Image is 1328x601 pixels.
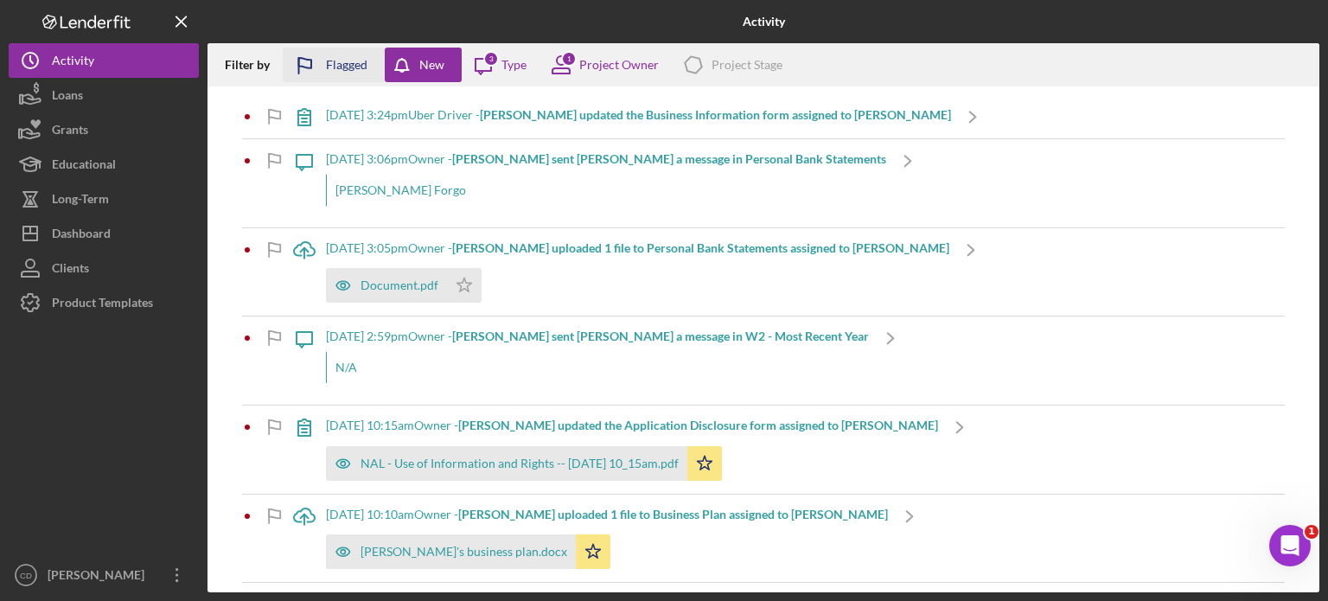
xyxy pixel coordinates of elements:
button: Dashboard [9,216,199,251]
div: Product Templates [52,285,153,324]
button: Educational [9,147,199,182]
div: Clients [52,251,89,290]
button: Loans [9,78,199,112]
b: [PERSON_NAME] sent [PERSON_NAME] a message in W2 - Most Recent Year [452,329,869,343]
div: N/A [326,352,869,383]
div: Type [501,58,527,72]
div: Project Stage [712,58,782,72]
div: Dashboard [52,216,111,255]
div: Project Owner [579,58,659,72]
a: [DATE] 2:59pmOwner -[PERSON_NAME] sent [PERSON_NAME] a message in W2 - Most Recent YearN/A [283,316,912,405]
div: Filter by [225,58,283,72]
div: Grants [52,112,88,151]
b: [PERSON_NAME] uploaded 1 file to Business Plan assigned to [PERSON_NAME] [458,507,888,521]
button: Document.pdf [326,268,482,303]
div: [DATE] 10:15am Owner - [326,419,938,432]
div: [DATE] 2:59pm Owner - [326,329,869,343]
button: Activity [9,43,199,78]
div: Document.pdf [361,278,438,292]
button: [PERSON_NAME]'s business plan.docx [326,534,610,569]
button: CD[PERSON_NAME] [9,558,199,592]
div: [DATE] 3:05pm Owner - [326,241,949,255]
a: [DATE] 3:05pmOwner -[PERSON_NAME] uploaded 1 file to Personal Bank Statements assigned to [PERSON... [283,228,993,316]
div: [DATE] 3:06pm Owner - [326,152,886,166]
button: NAL - Use of Information and Rights -- [DATE] 10_15am.pdf [326,446,722,481]
button: Product Templates [9,285,199,320]
span: 1 [1305,525,1318,539]
div: [PERSON_NAME] [43,558,156,597]
div: [DATE] 3:24pm Uber Driver - [326,108,951,122]
b: [PERSON_NAME] updated the Application Disclosure form assigned to [PERSON_NAME] [458,418,938,432]
div: Educational [52,147,116,186]
b: [PERSON_NAME] sent [PERSON_NAME] a message in Personal Bank Statements [452,151,886,166]
div: NAL - Use of Information and Rights -- [DATE] 10_15am.pdf [361,457,679,470]
div: [DATE] 10:10am Owner - [326,508,888,521]
div: 3 [483,51,499,67]
button: Grants [9,112,199,147]
button: Long-Term [9,182,199,216]
div: Long-Term [52,182,109,221]
button: Clients [9,251,199,285]
b: [PERSON_NAME] updated the Business Information form assigned to [PERSON_NAME] [480,107,951,122]
div: [PERSON_NAME] Forgo [326,175,886,206]
iframe: Intercom live chat [1269,525,1311,566]
div: Loans [52,78,83,117]
b: Activity [743,15,785,29]
div: [PERSON_NAME]'s business plan.docx [361,545,567,559]
text: CD [20,571,32,580]
button: New [385,48,462,82]
div: New [419,48,444,82]
div: 1 [561,51,577,67]
b: [PERSON_NAME] uploaded 1 file to Personal Bank Statements assigned to [PERSON_NAME] [452,240,949,255]
a: [DATE] 10:10amOwner -[PERSON_NAME] uploaded 1 file to Business Plan assigned to [PERSON_NAME][PER... [283,495,931,582]
div: Activity [52,43,94,82]
button: Flagged [283,48,385,82]
a: [DATE] 10:15amOwner -[PERSON_NAME] updated the Application Disclosure form assigned to [PERSON_NA... [283,406,981,493]
a: [DATE] 3:06pmOwner -[PERSON_NAME] sent [PERSON_NAME] a message in Personal Bank Statements[PERSON... [283,139,929,227]
a: [DATE] 3:24pmUber Driver -[PERSON_NAME] updated the Business Information form assigned to [PERSON... [283,95,994,138]
div: Flagged [326,48,367,82]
